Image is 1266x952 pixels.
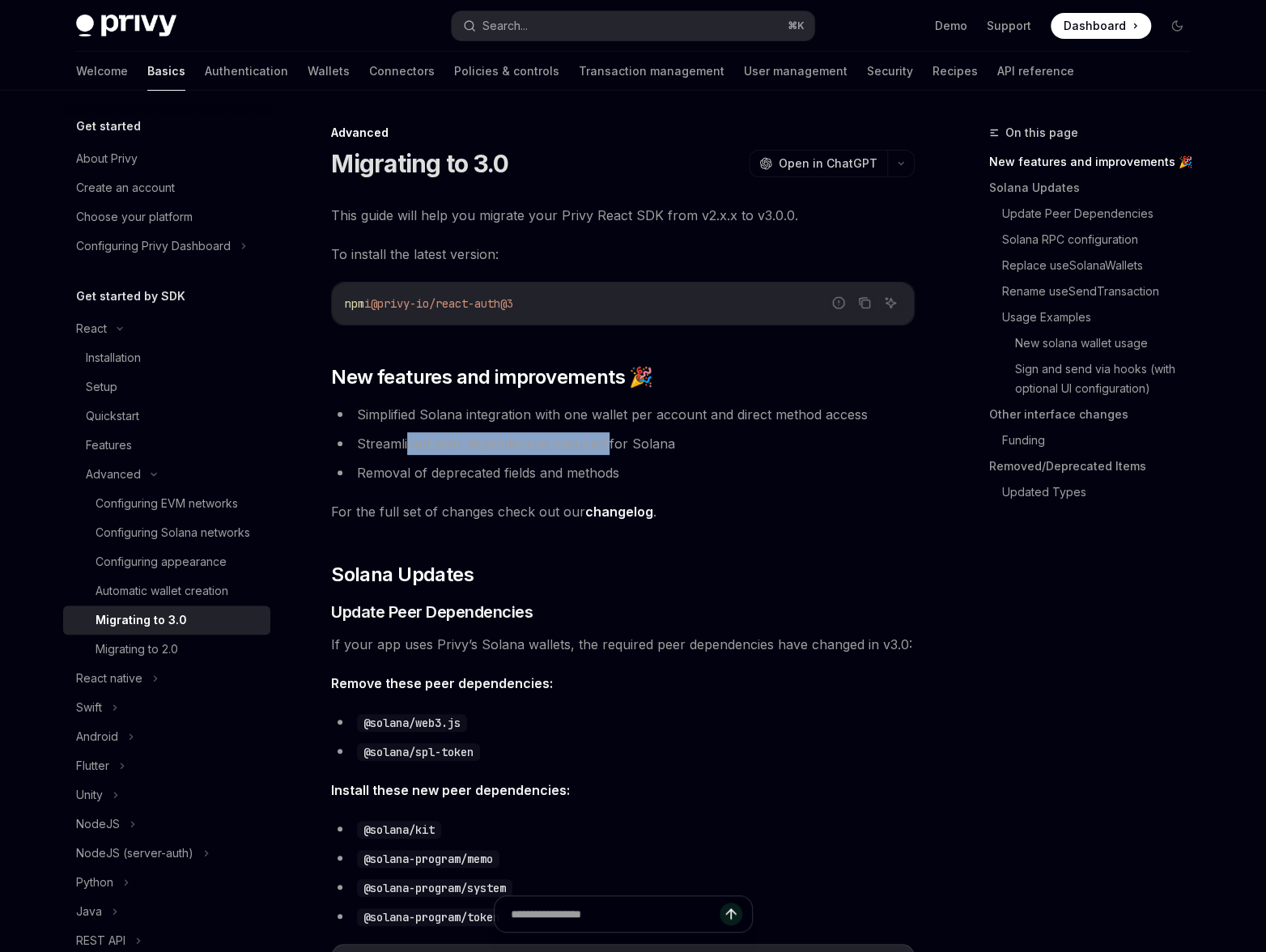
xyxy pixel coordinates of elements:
[331,149,508,178] h1: Migrating to 3.0
[331,782,570,798] strong: Install these new peer dependencies:
[997,52,1074,91] a: API reference
[331,675,553,691] strong: Remove these peer dependencies:
[76,178,175,198] div: Create an account
[720,903,742,925] button: Send message
[357,879,512,897] code: @solana-program/system
[345,296,364,311] span: npm
[76,52,128,91] a: Welcome
[364,296,371,311] span: i
[63,518,270,547] a: Configuring Solana networks
[308,52,350,91] a: Wallets
[63,606,270,635] a: Migrating to 3.0
[76,844,193,863] div: NodeJS (server-auth)
[357,821,441,839] code: @solana/kit
[63,489,270,518] a: Configuring EVM networks
[331,601,533,623] span: Update Peer Dependencies
[585,504,653,521] a: changelog
[452,11,814,40] button: Search...⌘K
[867,52,913,91] a: Security
[86,465,141,484] div: Advanced
[331,633,915,656] span: If your app uses Privy’s Solana wallets, the required peer dependencies have changed in v3.0:
[1002,427,1203,453] a: Funding
[76,236,231,256] div: Configuring Privy Dashboard
[76,931,125,950] div: REST API
[205,52,288,91] a: Authentication
[76,15,176,37] img: dark logo
[331,562,474,588] span: Solana Updates
[63,402,270,431] a: Quickstart
[76,319,107,338] div: React
[76,785,103,805] div: Unity
[331,461,915,484] li: Removal of deprecated fields and methods
[1002,253,1203,278] a: Replace useSolanaWallets
[357,743,480,761] code: @solana/spl-token
[63,547,270,576] a: Configuring appearance
[76,727,118,746] div: Android
[1005,123,1078,142] span: On this page
[1051,13,1151,39] a: Dashboard
[76,287,185,306] h5: Get started by SDK
[369,52,435,91] a: Connectors
[779,155,877,172] span: Open in ChatGPT
[76,902,102,921] div: Java
[63,173,270,202] a: Create an account
[96,552,227,572] div: Configuring appearance
[579,52,724,91] a: Transaction management
[331,500,915,523] span: For the full set of changes check out our .
[331,364,652,390] span: New features and improvements 🎉
[76,698,102,717] div: Swift
[86,348,141,368] div: Installation
[935,18,967,34] a: Demo
[96,494,238,513] div: Configuring EVM networks
[1002,479,1203,505] a: Updated Types
[76,669,142,688] div: React native
[63,576,270,606] a: Automatic wallet creation
[63,202,270,232] a: Choose your platform
[1002,304,1203,330] a: Usage Examples
[331,204,915,227] span: This guide will help you migrate your Privy React SDK from v2.x.x to v3.0.0.
[96,640,178,659] div: Migrating to 2.0
[989,402,1203,427] a: Other interface changes
[933,52,978,91] a: Recipes
[76,207,193,227] div: Choose your platform
[1064,18,1126,34] span: Dashboard
[331,243,915,266] span: To install the latest version:
[788,19,805,32] span: ⌘ K
[63,635,270,664] a: Migrating to 2.0
[63,343,270,372] a: Installation
[331,403,915,426] li: Simplified Solana integration with one wallet per account and direct method access
[482,16,528,36] div: Search...
[749,150,887,177] button: Open in ChatGPT
[96,581,228,601] div: Automatic wallet creation
[86,406,139,426] div: Quickstart
[76,873,113,892] div: Python
[96,610,187,630] div: Migrating to 3.0
[828,292,849,313] button: Report incorrect code
[371,296,513,311] span: @privy-io/react-auth@3
[1002,278,1203,304] a: Rename useSendTransaction
[989,453,1203,479] a: Removed/Deprecated Items
[331,125,915,141] div: Advanced
[331,432,915,455] li: Streamlined peer dependencies required for Solana
[63,144,270,173] a: About Privy
[63,372,270,402] a: Setup
[989,149,1203,175] a: New features and improvements 🎉
[86,377,117,397] div: Setup
[989,175,1203,201] a: Solana Updates
[76,756,109,776] div: Flutter
[86,436,132,455] div: Features
[147,52,185,91] a: Basics
[76,814,120,834] div: NodeJS
[854,292,875,313] button: Copy the contents from the code block
[76,149,138,168] div: About Privy
[76,117,141,136] h5: Get started
[880,292,901,313] button: Ask AI
[987,18,1031,34] a: Support
[1015,330,1203,356] a: New solana wallet usage
[357,714,467,732] code: @solana/web3.js
[357,850,499,868] code: @solana-program/memo
[454,52,559,91] a: Policies & controls
[96,523,250,542] div: Configuring Solana networks
[63,431,270,460] a: Features
[1002,201,1203,227] a: Update Peer Dependencies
